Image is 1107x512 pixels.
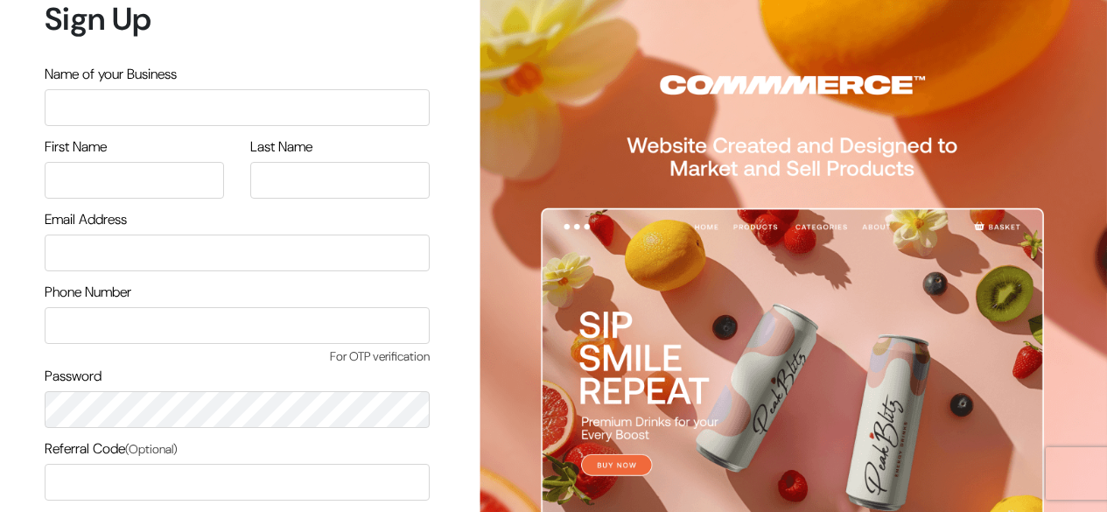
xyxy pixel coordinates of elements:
[45,64,177,85] label: Name of your Business
[45,366,102,387] label: Password
[45,137,107,158] label: First Name
[250,137,312,158] label: Last Name
[45,347,430,366] span: For OTP verification
[45,282,131,303] label: Phone Number
[45,438,178,459] label: Referral Code
[45,209,127,230] label: Email Address
[125,441,178,457] span: (Optional)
